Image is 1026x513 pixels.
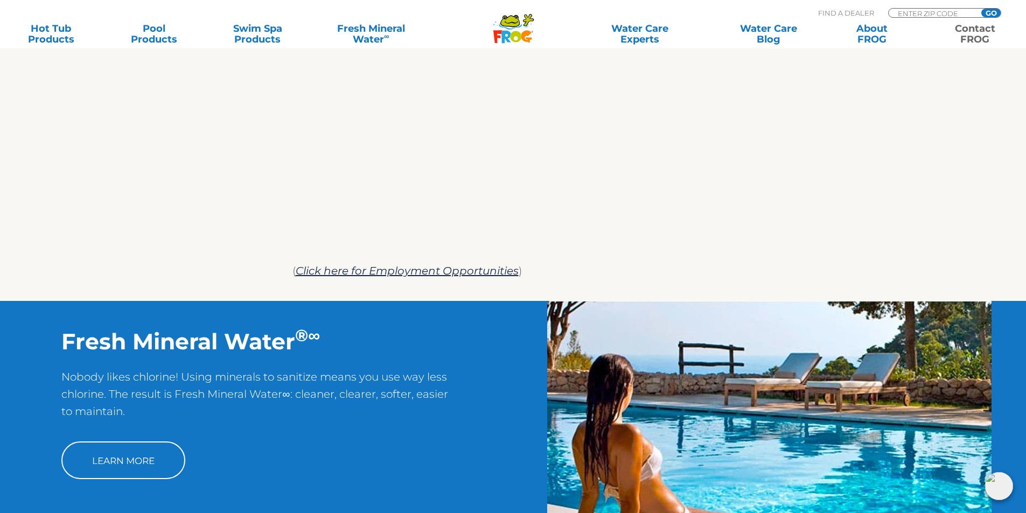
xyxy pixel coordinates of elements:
[61,441,185,479] a: Learn More
[292,44,734,241] iframe: Contact Us
[61,328,451,355] h2: Fresh Mineral Water
[384,32,389,40] sup: ∞
[292,262,734,279] p: ( )
[296,264,519,277] a: Click here for Employment Opportunities
[818,8,874,18] p: Find A Dealer
[728,23,808,45] a: Water CareBlog
[832,23,912,45] a: AboutFROG
[218,23,298,45] a: Swim SpaProducts
[935,23,1015,45] a: ContactFROG
[981,9,1001,17] input: GO
[114,23,194,45] a: PoolProducts
[575,23,705,45] a: Water CareExperts
[985,472,1013,500] img: openIcon
[320,23,421,45] a: Fresh MineralWater∞
[897,9,969,18] input: Zip Code Form
[11,23,91,45] a: Hot TubProducts
[61,368,451,431] p: Nobody likes chlorine! Using minerals to sanitize means you use way less chlorine. The result is ...
[295,325,320,346] sup: ®∞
